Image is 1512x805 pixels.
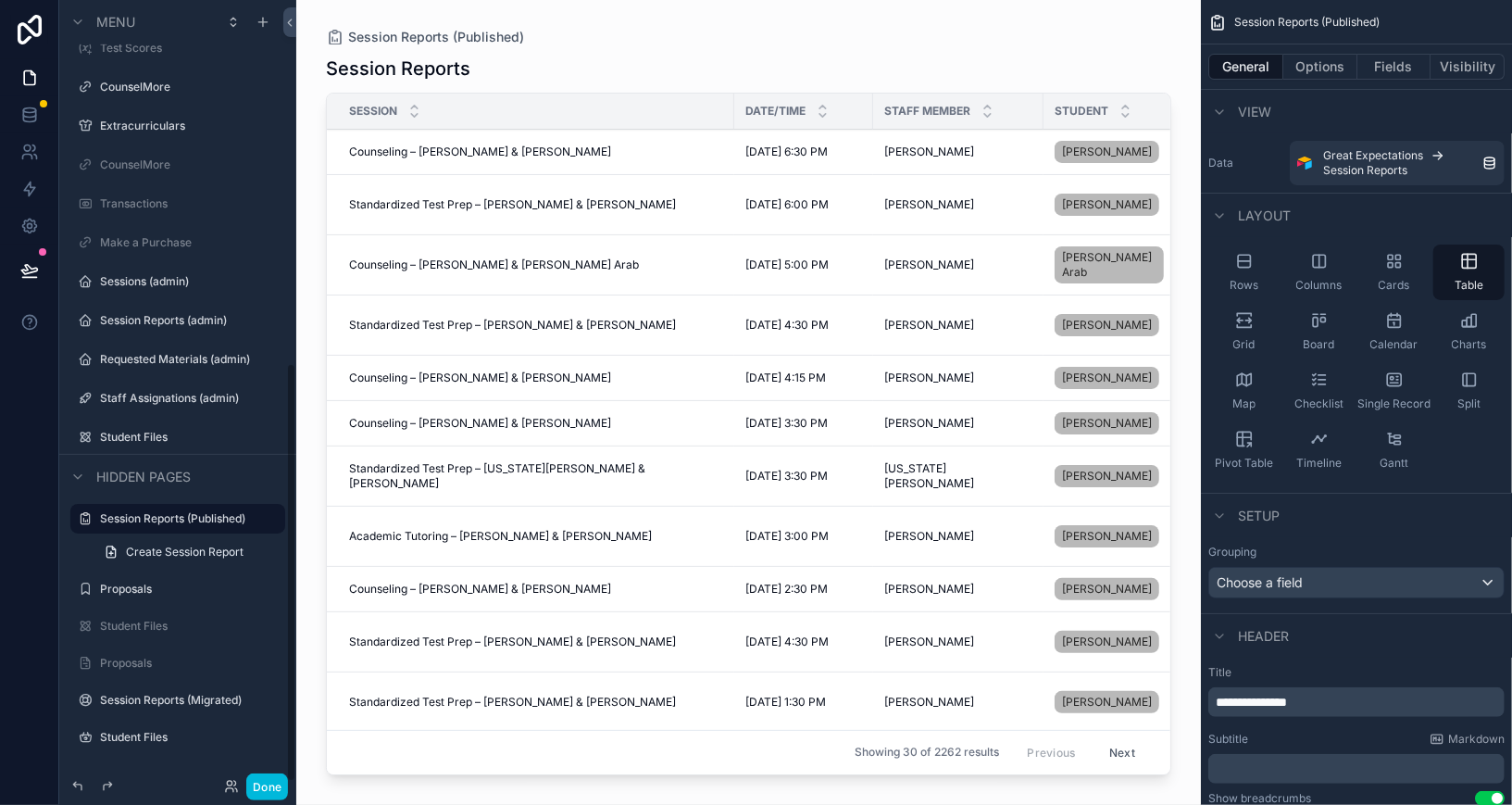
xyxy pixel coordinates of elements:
[349,104,397,119] span: Session
[1323,148,1423,163] span: Great Expectations
[1358,304,1430,359] button: Calendar
[1208,545,1256,560] label: Grouping
[1232,396,1256,411] span: Map
[1433,363,1505,419] button: Split
[100,235,274,250] label: Make a Purchase
[1208,304,1280,359] button: Grid
[1283,245,1355,300] button: Columns
[1358,422,1430,478] button: Gantt
[100,352,274,367] label: Requested Materials (admin)
[1233,337,1256,352] span: Grid
[1304,337,1335,352] span: Board
[1455,278,1483,293] span: Table
[96,468,191,486] span: Hidden pages
[1230,278,1258,293] span: Rows
[1290,141,1505,185] a: Great ExpectationsSession Reports
[884,104,970,119] span: Staff Member
[96,13,135,31] span: Menu
[1357,396,1431,411] span: Single Record
[100,80,274,94] label: CounselMore
[100,41,274,56] label: Test Scores
[1370,337,1418,352] span: Calendar
[1208,665,1505,680] label: Title
[126,545,244,560] span: Create Session Report
[1283,363,1355,419] button: Checklist
[100,619,274,634] label: Student Files
[1238,103,1271,121] span: View
[100,391,274,406] label: Staff Assignations (admin)
[1358,363,1430,419] button: Single Record
[1452,337,1487,352] span: Charts
[1208,156,1282,170] label: Data
[93,537,285,567] a: Create Session Report
[1430,732,1505,747] a: Markdown
[1208,363,1280,419] button: Map
[745,104,806,119] span: Date/Time
[100,430,274,445] label: Student Files
[1238,627,1289,646] span: Header
[1283,422,1355,478] button: Timeline
[100,730,274,745] label: Student Files
[855,746,999,761] span: Showing 30 of 2262 results
[1208,687,1505,717] div: scrollable content
[100,656,274,671] label: Proposals
[1433,245,1505,300] button: Table
[1433,304,1505,359] button: Charts
[1234,15,1380,30] span: Session Reports (Published)
[100,511,274,526] label: Session Reports (Published)
[1208,732,1248,747] label: Subtitle
[1208,422,1280,478] button: Pivot Table
[1238,207,1291,225] span: Layout
[1296,278,1343,293] span: Columns
[1238,507,1280,525] span: Setup
[1208,754,1505,784] div: scrollable content
[1283,304,1355,359] button: Board
[1055,104,1108,119] span: Student
[1357,54,1431,80] button: Fields
[100,196,274,211] label: Transactions
[1297,156,1312,170] img: Airtable Logo
[100,119,274,133] label: Extracurriculars
[1379,278,1410,293] span: Cards
[1431,54,1505,80] button: Visibility
[1380,456,1408,471] span: Gantt
[100,693,274,708] label: Session Reports (Migrated)
[100,274,274,289] label: Sessions (admin)
[1215,456,1273,471] span: Pivot Table
[1358,245,1430,300] button: Cards
[1294,396,1343,411] span: Checklist
[1217,574,1303,590] span: Choose a field
[1448,732,1505,747] span: Markdown
[100,157,274,172] label: CounselMore
[1457,396,1481,411] span: Split
[1323,163,1407,178] span: Session Reports
[1208,54,1283,80] button: General
[1096,738,1148,767] button: Next
[1283,54,1357,80] button: Options
[1296,456,1342,471] span: Timeline
[100,582,274,597] label: Proposals
[1208,245,1280,300] button: Rows
[1208,567,1505,598] button: Choose a field
[246,774,288,800] button: Done
[100,313,274,328] label: Session Reports (admin)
